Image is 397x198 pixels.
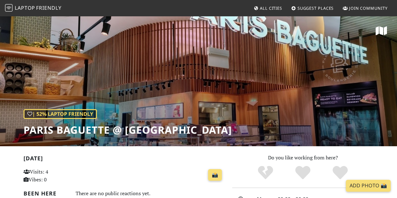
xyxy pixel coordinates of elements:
span: Friendly [36,4,61,11]
div: No [247,165,284,181]
img: LaptopFriendly [5,4,13,12]
div: Definitely! [321,165,359,181]
h1: Paris Baguette @ [GEOGRAPHIC_DATA] [24,124,232,136]
a: 📸 [208,169,222,181]
p: Visits: 4 Vibes: 0 [24,168,86,184]
a: Add Photo 📸 [346,180,391,192]
h2: [DATE] [24,155,225,164]
p: Do you like working from here? [232,154,374,162]
a: All Cities [251,3,285,14]
a: Suggest Places [289,3,336,14]
a: Join Community [340,3,390,14]
a: LaptopFriendly LaptopFriendly [5,3,62,14]
span: Join Community [349,5,388,11]
div: There are no public reactions yet. [76,189,225,198]
span: Suggest Places [298,5,334,11]
h2: Been here [24,190,68,197]
span: Laptop [15,4,35,11]
div: | 52% Laptop Friendly [24,109,97,119]
div: Yes [284,165,322,181]
span: All Cities [260,5,282,11]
